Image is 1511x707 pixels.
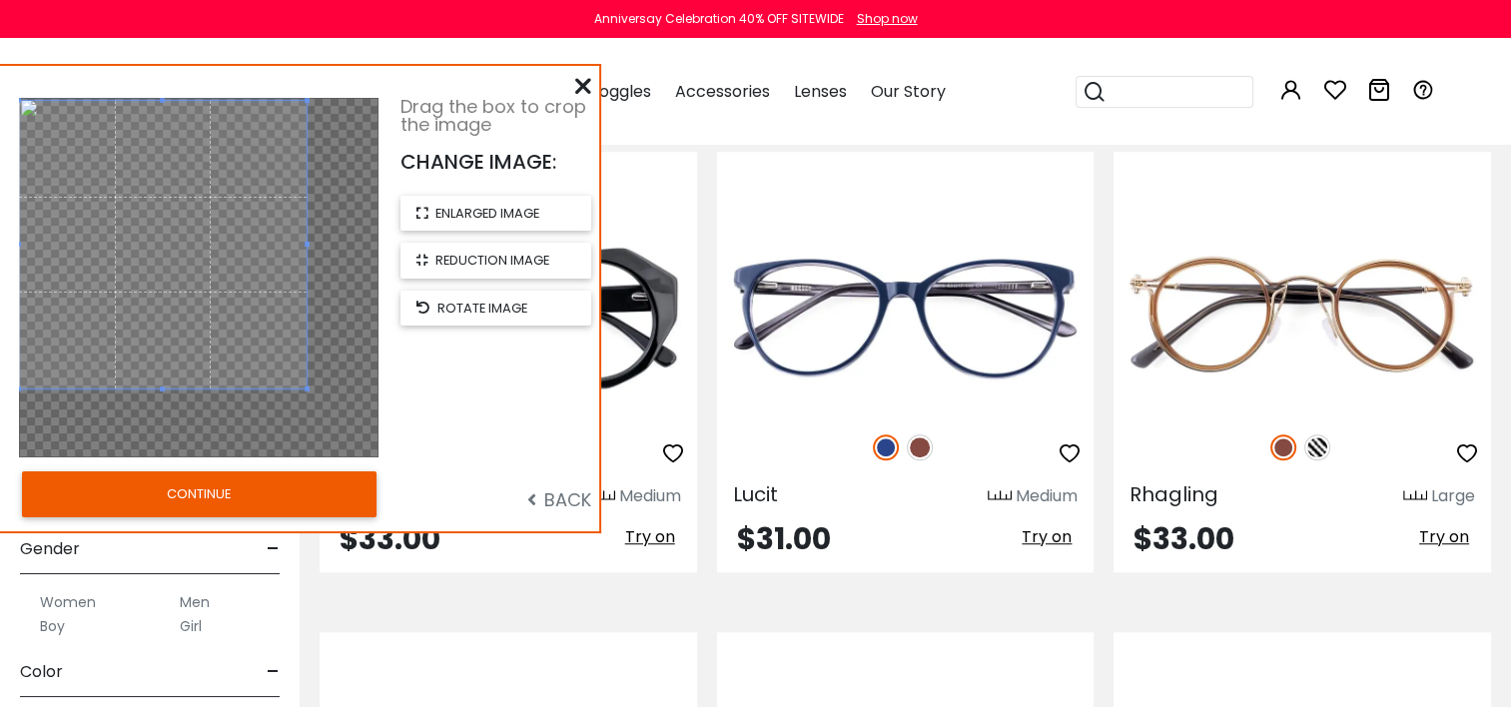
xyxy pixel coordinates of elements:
[594,10,844,28] div: Anniversay Celebration 40% OFF SITEWIDE
[619,524,681,550] button: Try on
[586,80,651,103] span: Goggles
[22,471,377,517] button: CONTINUE
[435,251,549,270] span: reduction image
[675,80,770,103] span: Accessories
[20,525,80,573] span: Gender
[1130,480,1218,508] span: Rhagling
[873,434,899,460] img: Blue
[733,480,778,508] span: Lucit
[40,590,96,614] label: Women
[857,10,918,28] div: Shop now
[527,487,591,512] span: BACK
[267,648,280,696] span: -
[400,98,591,134] div: Drag the box to crop the image
[1016,524,1078,550] button: Try on
[267,525,280,573] span: -
[400,150,591,174] div: CHANGE IMAGE:
[1413,524,1475,550] button: Try on
[907,434,933,460] img: Brown
[1270,434,1296,460] img: Brown
[180,590,210,614] label: Men
[717,224,1095,412] img: Brown Lucit - Acetate ,Universal Bridge Fit
[619,484,681,508] div: Medium
[591,489,615,504] img: size ruler
[1016,484,1078,508] div: Medium
[847,10,918,27] a: Shop now
[40,614,65,638] label: Boy
[180,614,202,638] label: Girl
[1431,484,1475,508] div: Large
[1114,224,1491,412] img: Brown Rhagling - Metal,TR ,Universal Bridge Fit
[988,489,1012,504] img: size ruler
[1419,525,1469,548] span: Try on
[871,80,946,103] span: Our Story
[625,525,675,548] span: Try on
[1133,517,1234,560] span: $33.00
[1022,525,1072,548] span: Try on
[1304,434,1330,460] img: Pattern
[400,291,591,326] button: rotate image
[340,517,440,560] span: $33.00
[1403,489,1427,504] img: size ruler
[20,648,63,696] span: Color
[400,196,591,231] button: enlarged image
[437,299,527,318] span: rotate image
[737,517,831,560] span: $31.00
[794,80,847,103] span: Lenses
[400,243,591,278] button: reduction image
[435,204,539,223] span: enlarged image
